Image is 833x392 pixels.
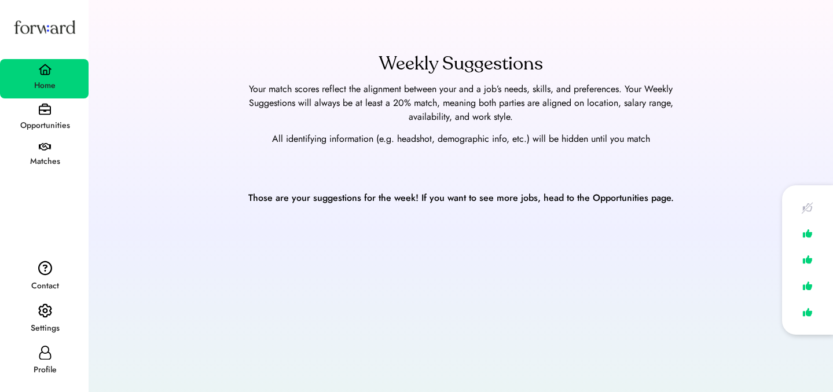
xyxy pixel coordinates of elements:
div: Matches [1,155,89,168]
img: like-crossed-out.svg [799,199,816,216]
div: Those are your suggestions for the week! If you want to see more jobs, head to the Opportunities ... [248,191,674,205]
img: like.svg [799,304,816,321]
div: Weekly Suggestions [379,50,543,78]
div: All identifying information (e.g. headshot, demographic info, etc.) will be hidden until you match [102,132,819,146]
div: Profile [1,363,89,377]
div: Opportunities [1,119,89,133]
div: Your match scores reflect the alignment between your and a job’s needs, skills, and preferences. ... [235,82,687,124]
img: home.svg [38,64,52,75]
div: Settings [1,321,89,335]
img: handshake.svg [39,143,51,151]
img: like.svg [799,277,816,294]
div: Home [1,79,89,93]
img: settings.svg [38,303,52,318]
img: contact.svg [38,261,52,276]
img: Forward logo [12,9,78,45]
div: Contact [1,279,89,293]
img: like.svg [799,225,816,242]
img: briefcase.svg [39,103,51,115]
img: like.svg [799,251,816,268]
